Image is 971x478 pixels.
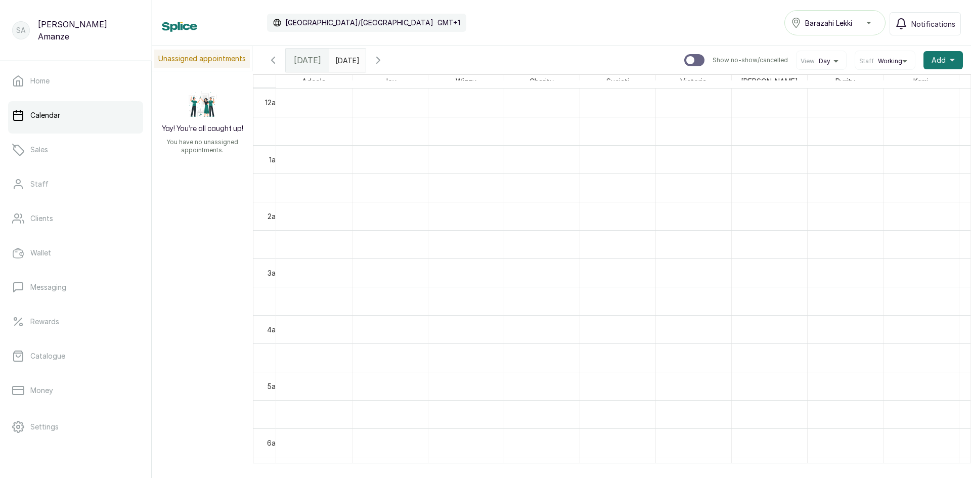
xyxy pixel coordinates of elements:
[263,97,283,108] div: 12am
[30,317,59,327] p: Rewards
[8,136,143,164] a: Sales
[911,19,955,29] span: Notifications
[30,351,65,361] p: Catalogue
[265,324,283,335] div: 4am
[923,51,963,69] button: Add
[154,50,250,68] p: Unassigned appointments
[739,75,800,88] span: [PERSON_NAME]
[8,170,143,198] a: Staff
[30,179,49,189] p: Staff
[8,239,143,267] a: Wallet
[16,25,26,35] p: SA
[162,124,243,134] h2: Yay! You’re all caught up!
[8,204,143,233] a: Clients
[30,76,50,86] p: Home
[8,101,143,129] a: Calendar
[932,55,946,65] span: Add
[158,138,247,154] p: You have no unassigned appointments.
[266,211,283,222] div: 2am
[265,381,283,392] div: 5am
[833,75,857,88] span: Purity
[801,57,842,65] button: ViewDay
[382,75,399,88] span: Joy
[300,75,328,88] span: Adeola
[8,342,143,370] a: Catalogue
[878,57,902,65] span: Working
[30,422,59,432] p: Settings
[8,376,143,405] a: Money
[911,75,931,88] span: Kemi
[267,154,283,165] div: 1am
[286,49,329,72] div: [DATE]
[678,75,709,88] span: Victoria
[30,110,60,120] p: Calendar
[8,67,143,95] a: Home
[859,57,874,65] span: Staff
[30,213,53,224] p: Clients
[859,57,911,65] button: StaffWorking
[819,57,830,65] span: Day
[30,248,51,258] p: Wallet
[805,18,852,28] span: Barazahi Lekki
[265,438,283,448] div: 6am
[8,413,143,441] a: Settings
[294,54,321,66] span: [DATE]
[801,57,815,65] span: View
[30,385,53,396] p: Money
[8,273,143,301] a: Messaging
[437,18,460,28] p: GMT+1
[784,10,886,35] button: Barazahi Lekki
[8,308,143,336] a: Rewards
[30,282,66,292] p: Messaging
[266,268,283,278] div: 3am
[527,75,556,88] span: Charity
[38,18,139,42] p: [PERSON_NAME] Amanze
[713,56,788,64] p: Show no-show/cancelled
[30,145,48,155] p: Sales
[454,75,478,88] span: Wizzy
[890,12,961,35] button: Notifications
[285,18,433,28] p: [GEOGRAPHIC_DATA]/[GEOGRAPHIC_DATA]
[604,75,631,88] span: Suciati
